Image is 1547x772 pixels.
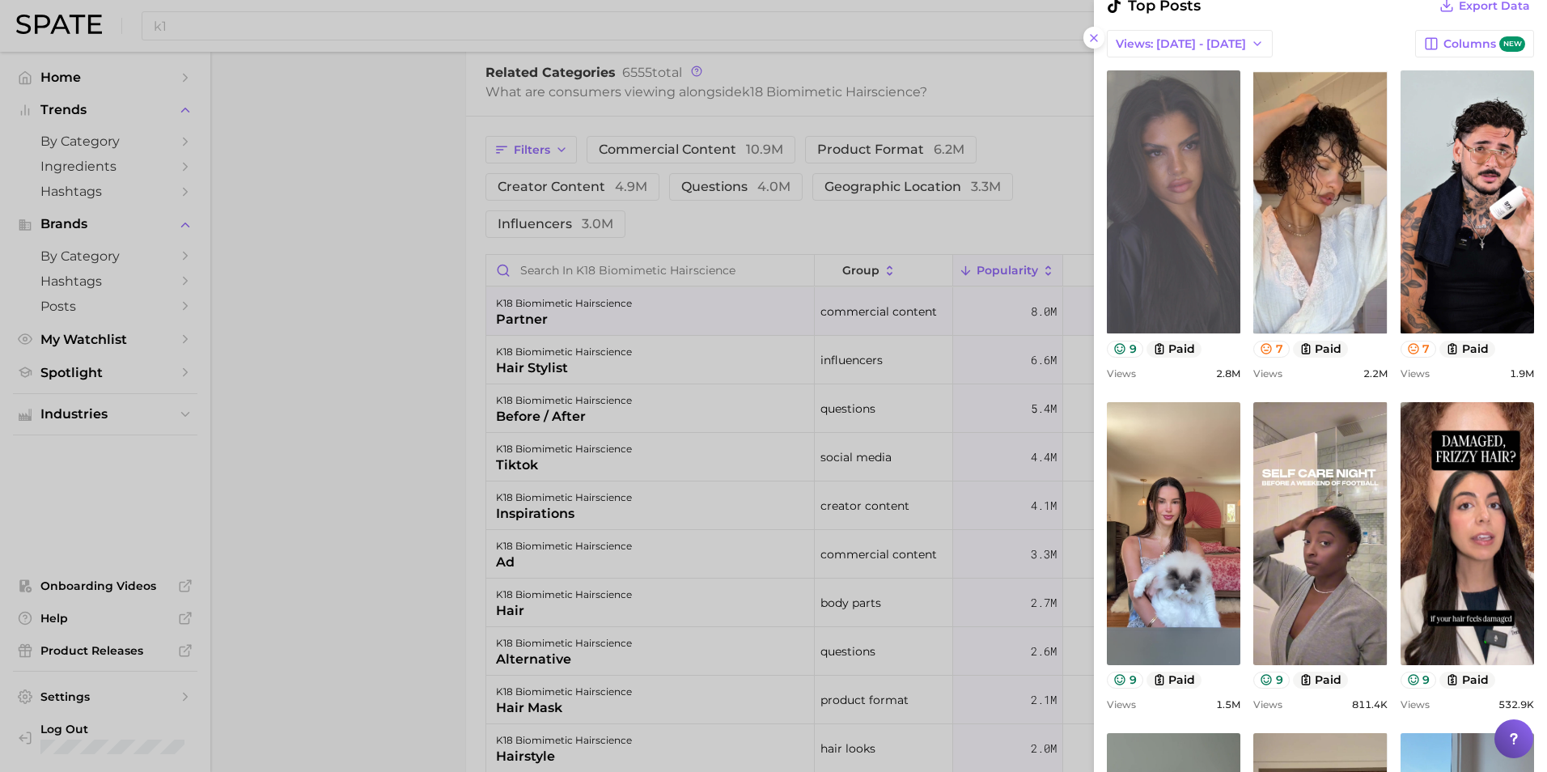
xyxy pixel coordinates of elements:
[1439,341,1495,358] button: paid
[1253,367,1282,380] span: Views
[1107,367,1136,380] span: Views
[1499,36,1525,52] span: new
[1253,672,1290,689] button: 9
[1146,341,1202,358] button: paid
[1510,367,1534,380] span: 1.9m
[1253,698,1282,710] span: Views
[1216,698,1240,710] span: 1.5m
[1107,30,1273,57] button: Views: [DATE] - [DATE]
[1293,341,1349,358] button: paid
[1216,367,1240,380] span: 2.8m
[1363,367,1388,380] span: 2.2m
[1253,341,1290,358] button: 7
[1352,698,1388,710] span: 811.4k
[1401,367,1430,380] span: Views
[1107,341,1143,358] button: 9
[1293,672,1349,689] button: paid
[1443,36,1525,52] span: Columns
[1415,30,1534,57] button: Columnsnew
[1107,672,1143,689] button: 9
[1401,341,1437,358] button: 7
[1498,698,1534,710] span: 532.9k
[1401,698,1430,710] span: Views
[1146,672,1202,689] button: paid
[1107,698,1136,710] span: Views
[1116,37,1246,51] span: Views: [DATE] - [DATE]
[1401,672,1437,689] button: 9
[1439,672,1495,689] button: paid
